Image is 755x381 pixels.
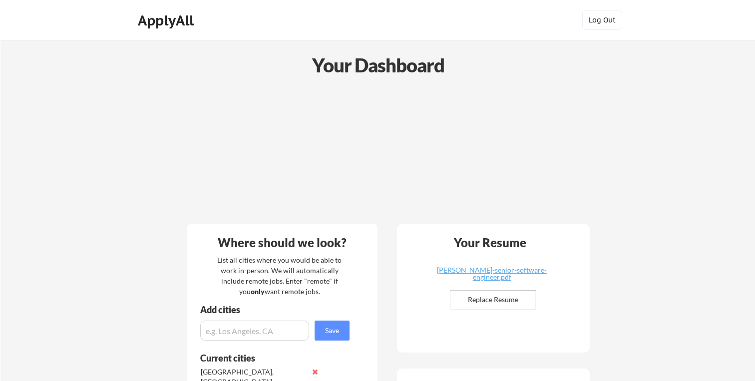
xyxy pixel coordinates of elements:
[138,12,197,29] div: ApplyAll
[211,255,348,297] div: List all cities where you would be able to work in-person. We will automatically include remote j...
[200,354,339,363] div: Current cities
[432,267,551,282] a: [PERSON_NAME]-senior-software-engineer.pdf
[200,321,309,341] input: e.g. Los Angeles, CA
[315,321,350,341] button: Save
[1,51,755,79] div: Your Dashboard
[189,237,375,249] div: Where should we look?
[440,237,539,249] div: Your Resume
[251,287,265,296] strong: only
[582,10,622,30] button: Log Out
[432,267,551,281] div: [PERSON_NAME]-senior-software-engineer.pdf
[200,305,352,314] div: Add cities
